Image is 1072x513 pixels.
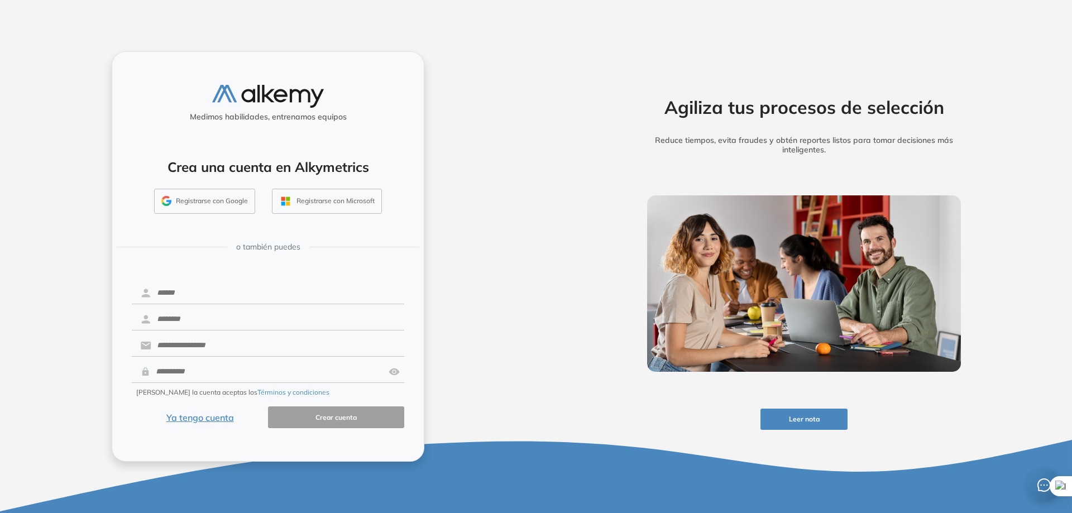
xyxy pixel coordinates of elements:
[1037,478,1051,492] span: message
[236,241,300,253] span: o también puedes
[161,196,171,206] img: GMAIL_ICON
[630,97,978,118] h2: Agiliza tus procesos de selección
[268,406,404,428] button: Crear cuenta
[279,195,292,208] img: OUTLOOK_ICON
[132,406,268,428] button: Ya tengo cuenta
[117,112,419,122] h5: Medimos habilidades, entrenamos equipos
[136,387,329,397] span: [PERSON_NAME] la cuenta aceptas los
[212,85,324,108] img: logo-alkemy
[647,195,961,372] img: img-more-info
[127,159,409,175] h4: Crea una cuenta en Alkymetrics
[257,387,329,397] button: Términos y condiciones
[630,136,978,155] h5: Reduce tiempos, evita fraudes y obtén reportes listos para tomar decisiones más inteligentes.
[154,189,255,214] button: Registrarse con Google
[272,189,382,214] button: Registrarse con Microsoft
[389,361,400,382] img: asd
[760,409,848,430] button: Leer nota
